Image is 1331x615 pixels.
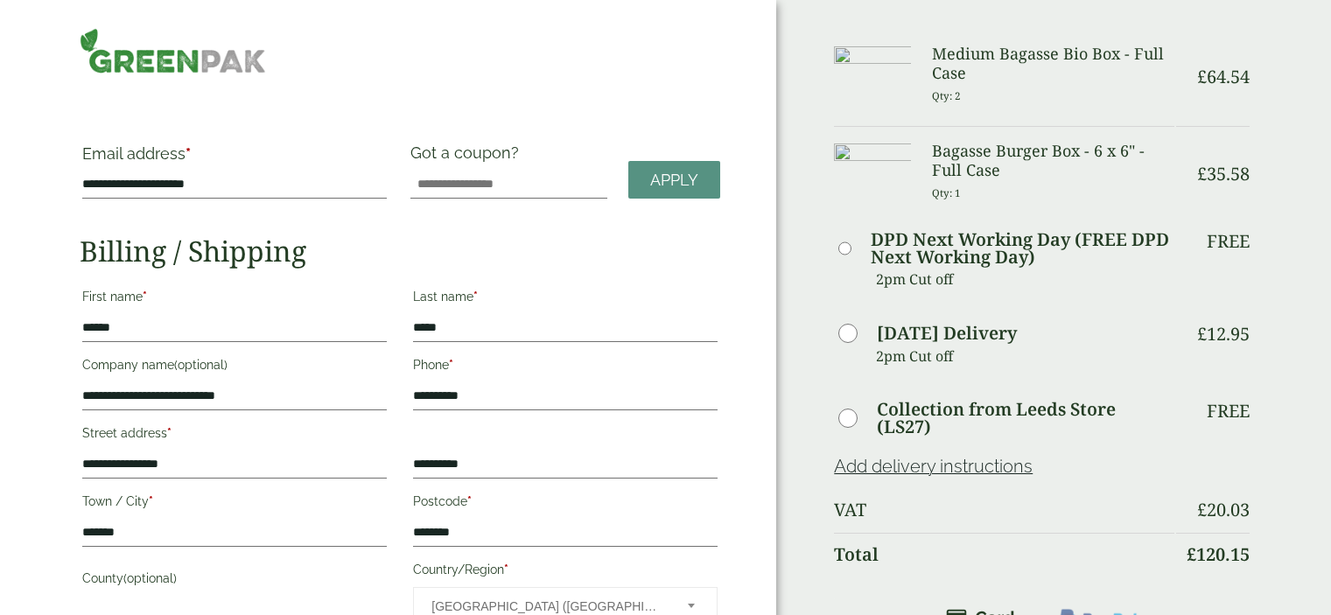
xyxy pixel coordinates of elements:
label: Town / City [82,489,387,519]
label: Collection from Leeds Store (LS27) [877,401,1174,436]
label: Got a coupon? [410,143,526,171]
h2: Billing / Shipping [80,234,720,268]
a: Add delivery instructions [834,456,1033,477]
th: Total [834,533,1174,576]
label: Phone [413,353,718,382]
p: 2pm Cut off [876,343,1174,369]
span: Apply [650,171,698,190]
span: £ [1197,162,1207,185]
h3: Bagasse Burger Box - 6 x 6" - Full Case [932,142,1173,179]
span: £ [1197,322,1207,346]
span: £ [1187,542,1196,566]
abbr: required [449,358,453,372]
p: Free [1207,401,1250,422]
label: Country/Region [413,557,718,587]
label: Street address [82,421,387,451]
abbr: required [143,290,147,304]
small: Qty: 2 [932,89,961,102]
span: £ [1197,65,1207,88]
label: DPD Next Working Day (FREE DPD Next Working Day) [871,231,1174,266]
span: £ [1197,498,1207,521]
span: (optional) [123,571,177,585]
abbr: required [167,426,172,440]
abbr: required [186,144,191,163]
abbr: required [467,494,472,508]
abbr: required [473,290,478,304]
label: Postcode [413,489,718,519]
bdi: 64.54 [1197,65,1250,88]
label: First name [82,284,387,314]
bdi: 35.58 [1197,162,1250,185]
p: Free [1207,231,1250,252]
label: Email address [82,146,387,171]
h3: Medium Bagasse Bio Box - Full Case [932,45,1173,82]
bdi: 20.03 [1197,498,1250,521]
span: (optional) [174,358,228,372]
small: Qty: 1 [932,186,961,199]
p: 2pm Cut off [876,266,1174,292]
label: [DATE] Delivery [877,325,1017,342]
abbr: required [149,494,153,508]
bdi: 12.95 [1197,322,1250,346]
label: Company name [82,353,387,382]
th: VAT [834,489,1174,531]
bdi: 120.15 [1187,542,1250,566]
label: Last name [413,284,718,314]
img: GreenPak Supplies [80,28,265,73]
label: County [82,566,387,596]
a: Apply [628,161,720,199]
abbr: required [504,563,508,577]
